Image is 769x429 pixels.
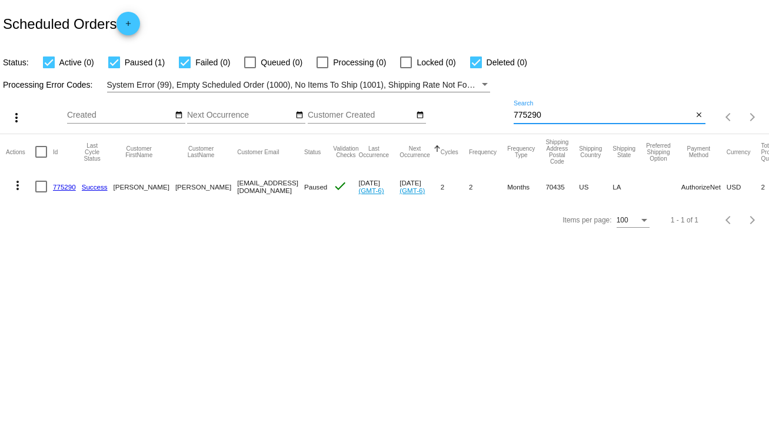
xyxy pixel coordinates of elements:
input: Customer Created [308,111,414,120]
span: Queued (0) [261,55,302,69]
button: Previous page [717,105,741,129]
button: Change sorting for CustomerLastName [175,145,227,158]
span: Active (0) [59,55,94,69]
mat-header-cell: Validation Checks [333,134,358,169]
h2: Scheduled Orders [3,12,140,35]
button: Change sorting for Frequency [469,148,497,155]
mat-icon: close [695,111,703,120]
span: Status: [3,58,29,67]
mat-icon: more_vert [11,178,25,192]
button: Change sorting for Cycles [441,148,458,155]
span: Processing Error Codes: [3,80,93,89]
button: Change sorting for ShippingPostcode [545,139,568,165]
button: Previous page [717,208,741,232]
button: Next page [741,208,764,232]
div: Items per page: [562,216,611,224]
mat-icon: add [121,19,135,34]
mat-select: Filter by Processing Error Codes [107,78,490,92]
mat-cell: USD [727,169,761,204]
button: Change sorting for LastOccurrenceUtc [358,145,389,158]
button: Change sorting for CustomerFirstName [114,145,165,158]
button: Change sorting for PaymentMethod.Type [681,145,716,158]
button: Next page [741,105,764,129]
mat-cell: [DATE] [400,169,441,204]
button: Clear [693,109,705,122]
button: Change sorting for Id [53,148,58,155]
button: Change sorting for ShippingState [612,145,635,158]
input: Next Occurrence [187,111,293,120]
button: Change sorting for CurrencyIso [727,148,751,155]
span: Deleted (0) [487,55,527,69]
button: Change sorting for PreferredShippingOption [646,142,671,162]
a: Success [82,183,108,191]
mat-cell: 2 [469,169,507,204]
span: Locked (0) [417,55,455,69]
button: Change sorting for FrequencyType [507,145,535,158]
button: Change sorting for LastProcessingCycleId [82,142,103,162]
button: Change sorting for CustomerEmail [237,148,279,155]
a: 775290 [53,183,76,191]
mat-cell: [DATE] [358,169,400,204]
span: Failed (0) [195,55,230,69]
mat-icon: more_vert [9,111,24,125]
mat-cell: [PERSON_NAME] [114,169,175,204]
mat-cell: US [579,169,612,204]
button: Change sorting for ShippingCountry [579,145,602,158]
mat-cell: [EMAIL_ADDRESS][DOMAIN_NAME] [237,169,304,204]
mat-cell: 2 [441,169,469,204]
mat-cell: LA [612,169,646,204]
mat-header-cell: Actions [6,134,35,169]
mat-cell: Months [507,169,545,204]
mat-icon: date_range [175,111,183,120]
span: Paused [304,183,327,191]
input: Created [67,111,173,120]
span: 100 [617,216,628,224]
a: (GMT-6) [358,187,384,194]
span: Paused (1) [125,55,165,69]
div: 1 - 1 of 1 [671,216,698,224]
mat-icon: check [333,179,347,193]
button: Change sorting for NextOccurrenceUtc [400,145,430,158]
button: Change sorting for Status [304,148,321,155]
a: (GMT-6) [400,187,425,194]
mat-icon: date_range [295,111,304,120]
span: Processing (0) [333,55,386,69]
input: Search [514,111,693,120]
mat-cell: 70435 [545,169,579,204]
mat-cell: AuthorizeNet [681,169,727,204]
mat-icon: date_range [416,111,424,120]
mat-select: Items per page: [617,217,650,225]
mat-cell: [PERSON_NAME] [175,169,237,204]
